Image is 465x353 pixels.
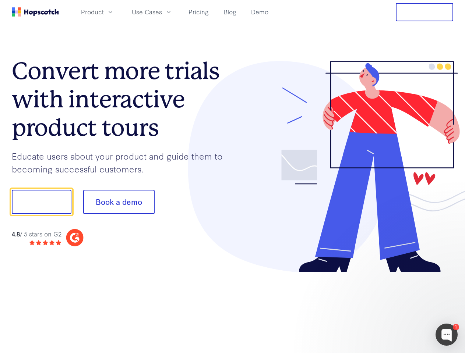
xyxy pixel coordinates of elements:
span: Use Cases [132,7,162,17]
button: Product [77,6,119,18]
a: Pricing [186,6,212,18]
a: Home [12,7,59,17]
button: Use Cases [127,6,177,18]
strong: 4.8 [12,229,20,238]
p: Educate users about your product and guide them to becoming successful customers. [12,150,233,175]
button: Show me! [12,190,71,214]
h1: Convert more trials with interactive product tours [12,57,233,142]
a: Blog [221,6,239,18]
div: / 5 stars on G2 [12,229,61,239]
button: Book a demo [83,190,155,214]
span: Product [81,7,104,17]
a: Demo [248,6,271,18]
div: 1 [453,324,459,330]
button: Free Trial [396,3,453,21]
